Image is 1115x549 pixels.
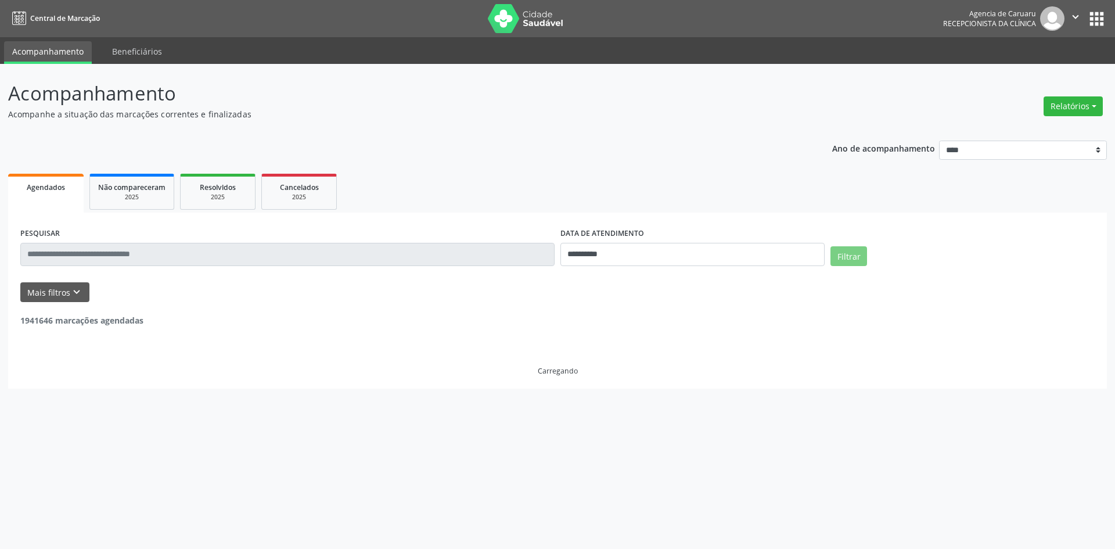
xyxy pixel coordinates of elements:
[30,13,100,23] span: Central de Marcação
[27,182,65,192] span: Agendados
[560,225,644,243] label: DATA DE ATENDIMENTO
[1040,6,1064,31] img: img
[20,225,60,243] label: PESQUISAR
[98,182,166,192] span: Não compareceram
[4,41,92,64] a: Acompanhamento
[832,141,935,155] p: Ano de acompanhamento
[830,246,867,266] button: Filtrar
[1064,6,1087,31] button: 
[20,282,89,303] button: Mais filtroskeyboard_arrow_down
[538,366,578,376] div: Carregando
[104,41,170,62] a: Beneficiários
[70,286,83,299] i: keyboard_arrow_down
[270,193,328,202] div: 2025
[189,193,247,202] div: 2025
[280,182,319,192] span: Cancelados
[1044,96,1103,116] button: Relatórios
[1069,10,1082,23] i: 
[943,19,1036,28] span: Recepcionista da clínica
[8,9,100,28] a: Central de Marcação
[8,79,777,108] p: Acompanhamento
[20,315,143,326] strong: 1941646 marcações agendadas
[1087,9,1107,29] button: apps
[8,108,777,120] p: Acompanhe a situação das marcações correntes e finalizadas
[943,9,1036,19] div: Agencia de Caruaru
[98,193,166,202] div: 2025
[200,182,236,192] span: Resolvidos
